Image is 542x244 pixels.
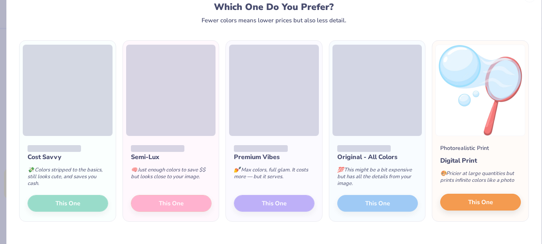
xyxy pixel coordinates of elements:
div: Fewer colors means lower prices but also less detail. [202,17,346,24]
div: Digital Print [440,156,521,165]
div: Colors stripped to the basics, still looks cute, and saves you cash. [28,162,108,195]
span: 💯 [337,166,344,173]
div: Photorealistic Print [440,144,489,152]
span: 💸 [28,166,34,173]
div: Original - All Colors [337,152,418,162]
span: 🎨 [440,170,447,177]
span: This One [468,198,493,207]
div: Semi-Lux [131,152,212,162]
div: Pricier at large quantities but prints infinite colors like a photo [440,165,521,192]
div: Just enough colors to save $$ but looks close to your image. [131,162,212,188]
div: This might be a bit expensive but has all the details from your image. [337,162,418,195]
button: This One [440,194,521,211]
div: Premium Vibes [234,152,315,162]
span: 🧠 [131,166,137,173]
div: Max colors, full glam. It costs more — but it serves. [234,162,315,188]
div: Which One Do You Prefer? [28,2,520,12]
div: Cost Savvy [28,152,108,162]
span: 💅 [234,166,240,173]
img: Photorealistic preview [435,45,525,136]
